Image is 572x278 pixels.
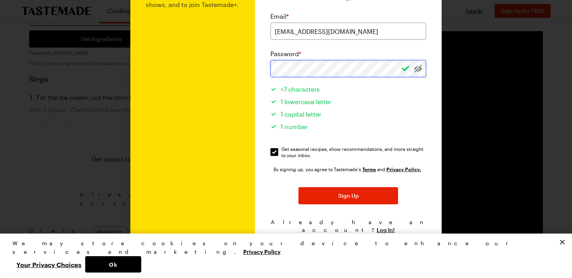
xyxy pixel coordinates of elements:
[12,239,553,273] div: Privacy
[85,256,141,273] button: Ok
[270,148,278,156] input: Get seasonal recipes, show recommendations, and more straight to your inbox.
[362,166,376,172] a: Tastemade Terms of Service
[338,192,359,200] span: Sign Up
[270,49,301,58] label: Password
[298,187,398,204] button: Sign Up
[281,110,321,118] span: 1 capital letter
[270,12,289,21] label: Email
[274,165,423,173] div: By signing up, you agree to Tastemade's and
[12,239,553,256] div: We may store cookies on your device to enhance our services and marketing.
[281,98,332,105] span: 1 lowercase letter
[377,226,395,234] button: Log In!
[243,248,281,255] a: More information about your privacy, opens in a new tab
[12,256,85,273] button: Your Privacy Choices
[554,234,571,251] button: Close
[281,85,320,93] span: >7 characters
[271,219,426,233] span: Already have an account?
[386,166,421,172] a: Tastemade Privacy Policy
[281,146,427,158] span: Get seasonal recipes, show recommendations, and more straight to your inbox.
[281,123,308,130] span: 1 number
